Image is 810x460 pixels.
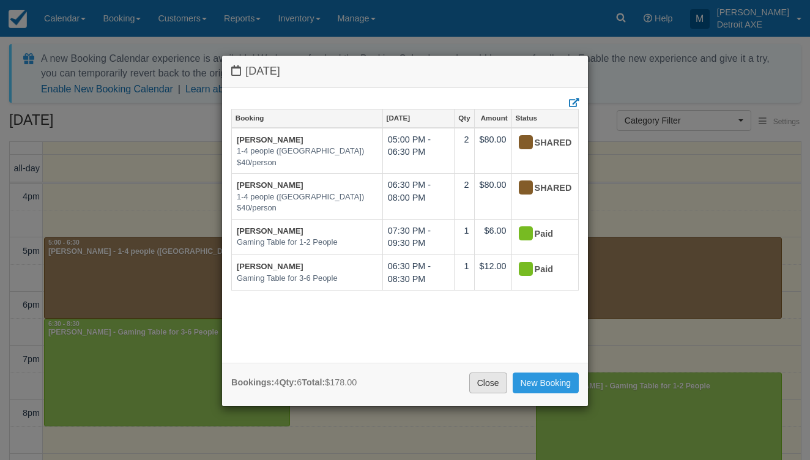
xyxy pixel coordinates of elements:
h4: [DATE] [231,65,579,78]
td: 06:30 PM - 08:30 PM [382,254,455,290]
strong: Bookings: [231,377,274,387]
em: Gaming Table for 3-6 People [237,273,377,284]
em: 1-4 people ([GEOGRAPHIC_DATA]) $40/person [237,146,377,168]
div: SHARED [517,133,563,153]
td: 2 [455,128,474,174]
em: Gaming Table for 1-2 People [237,237,377,248]
td: $12.00 [474,254,511,290]
a: [DATE] [383,109,455,127]
strong: Total: [302,377,325,387]
a: Amount [475,109,511,127]
div: Paid [517,224,563,244]
a: [PERSON_NAME] [237,135,303,144]
td: 1 [455,219,474,254]
a: Status [512,109,578,127]
div: Paid [517,260,563,280]
td: 06:30 PM - 08:00 PM [382,174,455,220]
td: $6.00 [474,219,511,254]
td: 2 [455,174,474,220]
a: New Booking [513,373,579,393]
td: 1 [455,254,474,290]
a: [PERSON_NAME] [237,262,303,271]
a: [PERSON_NAME] [237,226,303,236]
a: Booking [232,109,382,127]
div: 4 6 $178.00 [231,376,357,389]
div: SHARED [517,179,563,198]
td: $80.00 [474,128,511,174]
a: Qty [455,109,474,127]
a: [PERSON_NAME] [237,180,303,190]
td: 07:30 PM - 09:30 PM [382,219,455,254]
em: 1-4 people ([GEOGRAPHIC_DATA]) $40/person [237,191,377,214]
strong: Qty: [279,377,297,387]
a: Close [469,373,507,393]
td: 05:00 PM - 06:30 PM [382,128,455,174]
td: $80.00 [474,174,511,220]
